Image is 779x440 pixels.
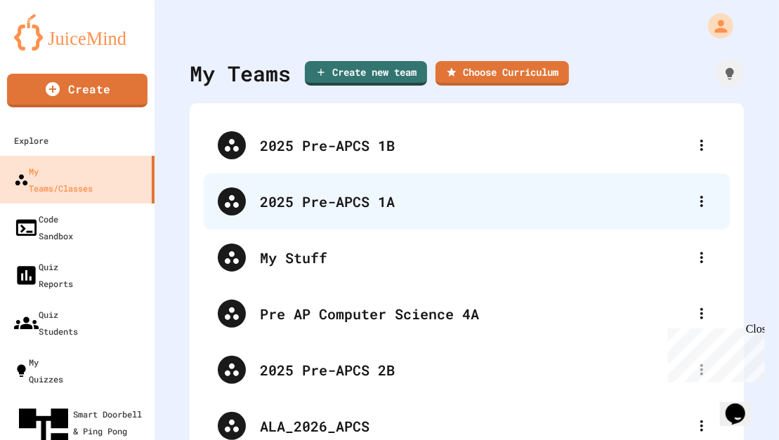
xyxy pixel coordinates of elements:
div: 2025 Pre-APCS 1B [204,117,730,173]
iframe: chat widget [720,384,765,426]
a: Choose Curriculum [436,61,569,86]
div: 2025 Pre-APCS 2B [204,342,730,398]
div: My Stuff [204,229,730,286]
div: 2025 Pre-APCS 1A [260,191,688,212]
div: My Quizzes [14,354,63,387]
div: 2025 Pre-APCS 1A [204,173,730,229]
iframe: chat widget [662,323,765,382]
div: How it works [716,60,744,88]
a: Create new team [305,61,427,86]
div: Quiz Reports [14,258,73,292]
div: Chat with us now!Close [6,6,97,89]
div: My Stuff [260,247,688,268]
div: Code Sandbox [14,211,73,244]
a: Create [7,74,148,107]
div: 2025 Pre-APCS 2B [260,359,688,380]
div: Explore [14,132,48,149]
div: My Account [693,10,737,42]
div: 2025 Pre-APCS 1B [260,135,688,156]
div: Pre AP Computer Science 4A [204,286,730,342]
div: My Teams [190,58,291,89]
div: Quiz Students [14,306,78,340]
div: Pre AP Computer Science 4A [260,303,688,324]
div: ALA_2026_APCS [260,415,688,436]
img: logo-orange.svg [14,14,140,51]
div: My Teams/Classes [14,163,93,196]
